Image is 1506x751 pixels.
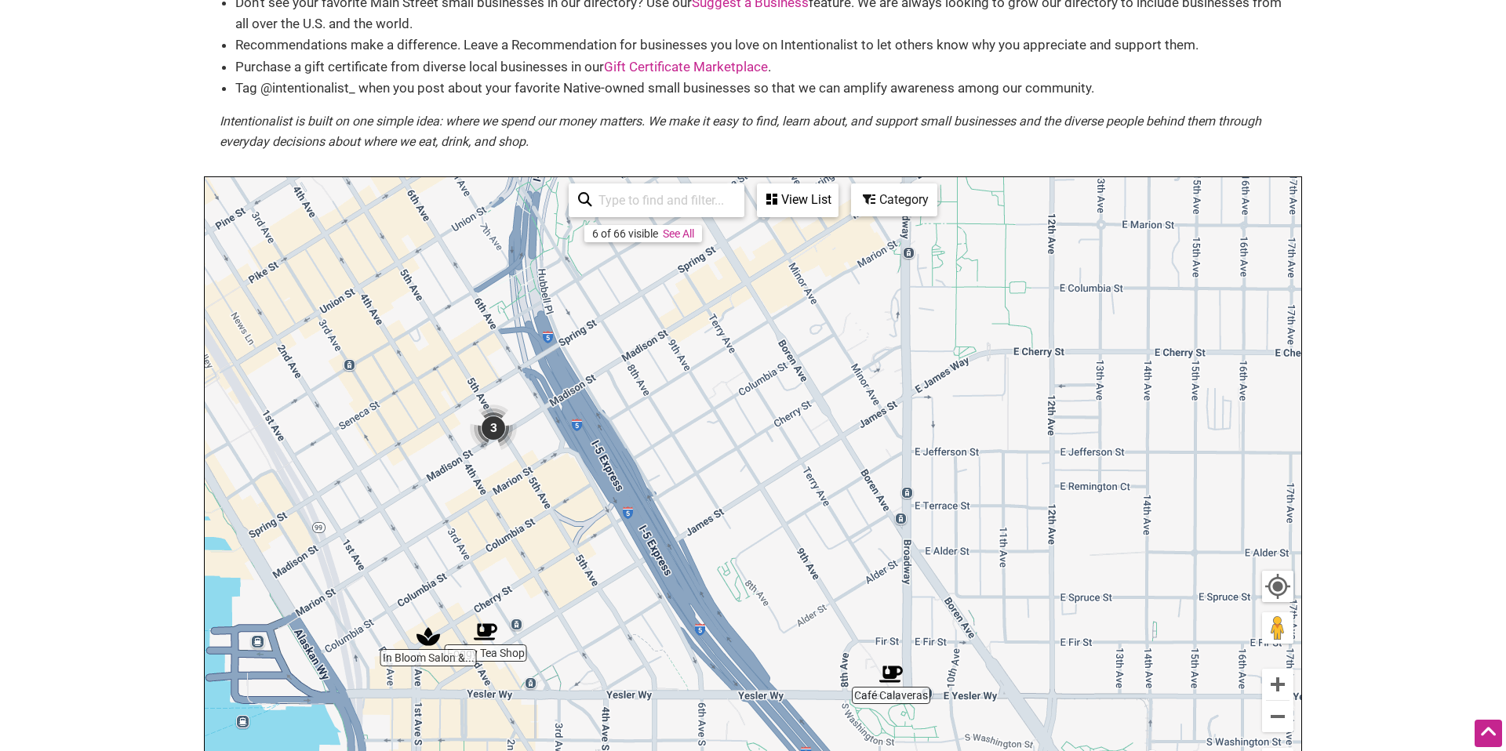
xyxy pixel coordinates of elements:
em: Intentionalist is built on one simple idea: where we spend our money matters. We make it easy to ... [220,114,1261,149]
button: Zoom in [1262,669,1293,700]
div: Category [853,185,936,215]
button: Your Location [1262,571,1293,602]
div: See a list of the visible businesses [757,183,838,217]
button: Drag Pegman onto the map to open Street View [1262,612,1293,644]
div: Foggy Tea Shop [474,620,497,644]
a: See All [663,227,694,240]
div: 6 of 66 visible [592,227,658,240]
div: Scroll Back to Top [1475,720,1502,747]
div: Type to search and filter [569,183,744,217]
li: Purchase a gift certificate from diverse local businesses in our . [235,56,1286,78]
li: Recommendations make a difference. Leave a Recommendation for businesses you love on Intentionali... [235,34,1286,56]
div: 3 [470,405,517,452]
input: Type to find and filter... [592,185,735,216]
div: View List [758,185,837,215]
li: Tag @intentionalist_ when you post about your favorite Native-owned small businesses so that we c... [235,78,1286,99]
a: Gift Certificate Marketplace [604,59,768,74]
div: Filter by category [851,183,937,216]
button: Zoom out [1262,701,1293,732]
div: In Bloom Salon & Beauty Boutique [417,625,440,648]
div: Café Calaveras [879,662,903,686]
